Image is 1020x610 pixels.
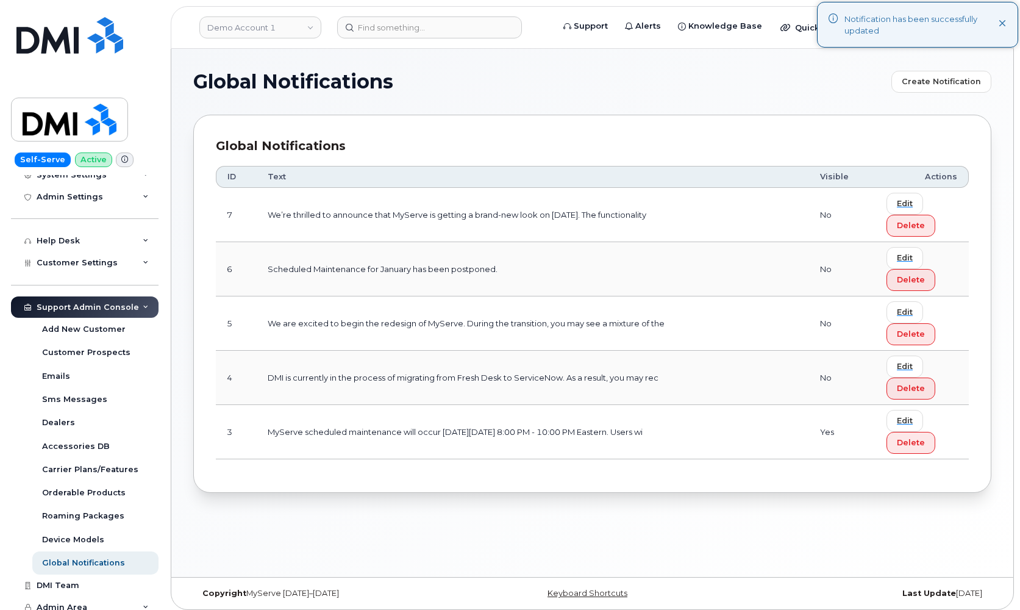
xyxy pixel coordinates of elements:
[897,437,925,448] span: Delete
[897,198,913,209] span: Edit
[897,306,913,318] span: Edit
[886,356,923,378] button: Edit
[257,405,808,459] td: MyServe scheduled maintenance will occur [DATE][DATE] 8:00 PM - 10:00 PM Eastern. Users wi
[897,361,913,372] span: Edit
[193,589,459,598] div: MyServe [DATE]–[DATE]
[886,193,958,215] a: Edit
[809,166,876,188] th: Visible
[886,356,958,378] a: Edit
[216,166,257,188] th: ID
[886,301,958,323] a: Edit
[809,405,876,459] td: Yes
[216,351,257,405] td: 4
[897,274,925,285] span: Delete
[216,188,257,242] td: 7
[216,242,257,296] td: 6
[257,188,808,242] td: We’re thrilled to announce that MyServe is getting a brand-new look on [DATE]. The functionality
[897,252,913,264] span: Edit
[886,269,935,291] button: Delete
[897,220,925,231] span: Delete
[886,247,923,269] button: Edit
[193,73,393,91] span: Global Notifications
[257,242,808,296] td: Scheduled Maintenance for January has been postponed.
[886,323,935,345] button: Delete
[216,296,257,351] td: 5
[886,193,923,215] button: Edit
[216,405,257,459] td: 3
[844,13,999,36] div: Notification has been successfully updated
[809,242,876,296] td: No
[257,351,808,405] td: DMI is currently in the process of migrating from Fresh Desk to ServiceNow. As a result, you may rec
[547,589,627,598] a: Keyboard Shortcuts
[886,410,923,432] button: Edit
[886,378,935,400] button: Delete
[257,166,808,188] th: Text
[897,415,913,426] span: Edit
[902,589,956,598] strong: Last Update
[202,589,246,598] strong: Copyright
[886,410,958,432] a: Edit
[897,382,925,394] span: Delete
[886,215,935,237] button: Delete
[886,247,958,269] a: Edit
[726,589,991,598] div: [DATE]
[257,296,808,351] td: We are excited to begin the redesign of MyServe. During the transition, you may see a mixture of the
[897,328,925,340] span: Delete
[886,301,923,323] button: Edit
[216,137,969,155] div: Global Notifications
[891,71,991,93] button: Create Notification
[886,432,935,454] button: Delete
[809,296,876,351] td: No
[902,76,981,87] span: Create Notification
[809,188,876,242] td: No
[876,166,969,188] th: Actions
[809,351,876,405] td: No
